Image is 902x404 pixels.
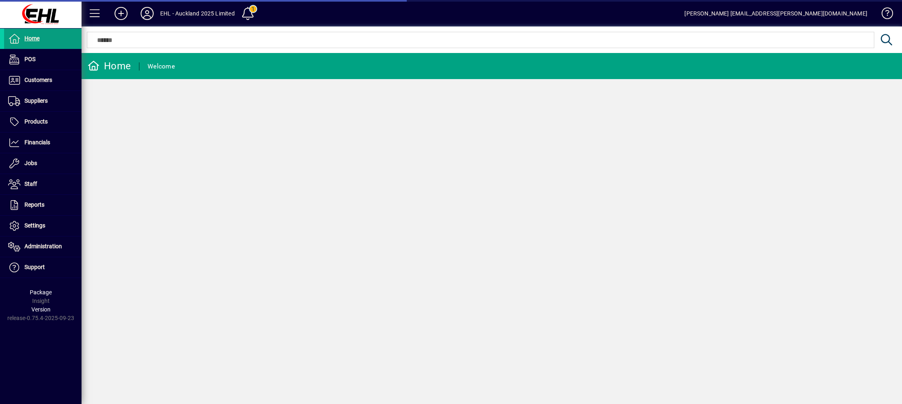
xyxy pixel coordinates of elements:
a: Staff [4,174,82,194]
span: Products [24,118,48,125]
span: Reports [24,201,44,208]
span: Financials [24,139,50,146]
span: Support [24,264,45,270]
span: Administration [24,243,62,249]
a: Suppliers [4,91,82,111]
a: Reports [4,195,82,215]
span: Package [30,289,52,296]
a: POS [4,49,82,70]
div: Welcome [148,60,175,73]
button: Add [108,6,134,21]
a: Knowledge Base [876,2,892,28]
a: Financials [4,132,82,153]
a: Jobs [4,153,82,174]
a: Products [4,112,82,132]
span: Staff [24,181,37,187]
button: Profile [134,6,160,21]
span: Suppliers [24,97,48,104]
span: POS [24,56,35,62]
span: Home [24,35,40,42]
div: Home [88,60,131,73]
div: EHL - Auckland 2025 Limited [160,7,235,20]
div: [PERSON_NAME] [EMAIL_ADDRESS][PERSON_NAME][DOMAIN_NAME] [684,7,867,20]
a: Support [4,257,82,278]
span: Customers [24,77,52,83]
span: Version [31,306,51,313]
span: Settings [24,222,45,229]
a: Administration [4,236,82,257]
a: Settings [4,216,82,236]
span: Jobs [24,160,37,166]
a: Customers [4,70,82,91]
